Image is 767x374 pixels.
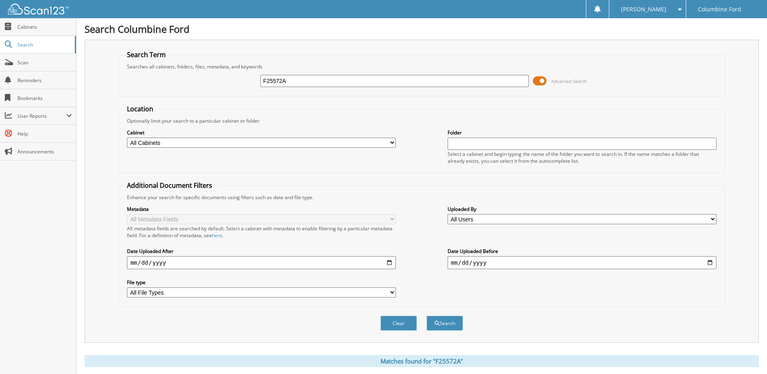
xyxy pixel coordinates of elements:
[17,59,72,66] span: Scan
[380,316,417,331] button: Clear
[448,129,716,136] label: Folder
[427,316,463,331] button: Search
[85,22,759,36] h1: Search Columbine Ford
[212,232,222,239] a: here
[85,355,759,367] div: Matches found for "F25572A"
[17,41,71,48] span: Search
[448,151,716,164] div: Select a cabinet and begin typing the name of the folder you want to search in. If the name match...
[127,248,396,255] label: Date Uploaded After
[127,225,396,239] div: All metadata fields are searched by default. Select a cabinet with metadata to enable filtering b...
[698,7,741,12] span: Columbine Ford
[17,77,72,84] span: Reminders
[448,206,716,212] label: Uploaded By
[123,181,216,190] legend: Additional Document Filters
[448,256,716,269] input: end
[551,78,587,84] span: Advanced Search
[448,248,716,255] label: Date Uploaded Before
[123,194,720,201] div: Enhance your search for specific documents using filters such as date and file type.
[127,279,396,286] label: File type
[8,4,69,15] img: scan123-logo-white.svg
[17,130,72,137] span: Help
[123,117,720,124] div: Optionally limit your search to a particular cabinet or folder
[17,113,66,119] span: User Reports
[17,148,72,155] span: Announcements
[123,63,720,70] div: Searches all cabinets, folders, files, metadata, and keywords
[127,206,396,212] label: Metadata
[17,23,72,30] span: Cabinets
[123,50,170,59] legend: Search Term
[127,129,396,136] label: Cabinet
[123,104,157,113] legend: Location
[127,256,396,269] input: start
[621,7,666,12] span: [PERSON_NAME]
[17,95,72,102] span: Bookmarks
